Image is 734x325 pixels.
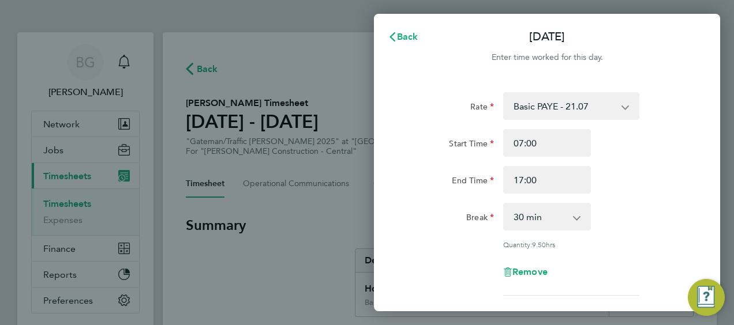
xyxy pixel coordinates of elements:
input: E.g. 18:00 [503,166,591,194]
div: Quantity: hrs [503,240,639,249]
span: Remove [512,266,548,277]
input: E.g. 08:00 [503,129,591,157]
div: Enter time worked for this day. [374,51,720,65]
label: End Time [452,175,494,189]
span: Back [397,31,418,42]
label: Break [466,212,494,226]
p: [DATE] [529,29,565,45]
button: Remove [503,267,548,277]
button: Back [376,25,430,48]
label: Rate [470,101,494,115]
button: Engage Resource Center [688,279,725,316]
span: 9.50 [532,240,546,249]
label: Start Time [449,138,494,152]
